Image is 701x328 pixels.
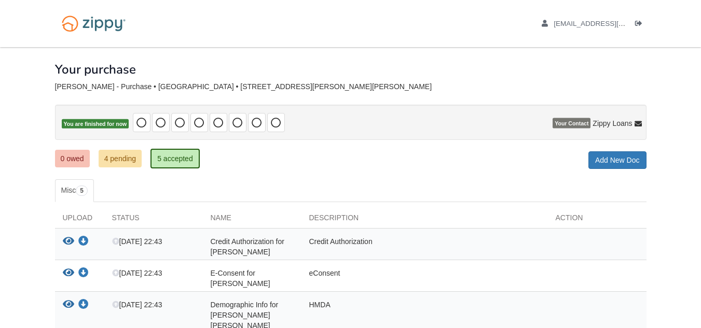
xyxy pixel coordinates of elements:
a: 5 accepted [150,149,200,168]
a: 4 pending [99,150,142,167]
span: Credit Authorization for [PERSON_NAME] [211,237,284,256]
span: [DATE] 22:43 [112,269,162,277]
span: E-Consent for [PERSON_NAME] [211,269,270,288]
div: Credit Authorization [301,236,548,257]
div: eConsent [301,268,548,289]
span: You are finished for now [62,119,129,129]
button: View E-Consent for William Jackson [63,268,74,279]
a: Add New Doc [588,151,647,169]
img: Logo [55,10,132,37]
div: Description [301,212,548,228]
a: Download Credit Authorization for William Jackson [78,238,89,246]
a: Download E-Consent for William Jackson [78,269,89,278]
div: [PERSON_NAME] - Purchase • [GEOGRAPHIC_DATA] • [STREET_ADDRESS][PERSON_NAME][PERSON_NAME] [55,82,647,91]
span: Zippy Loans [593,118,632,129]
div: Upload [55,212,104,228]
span: [DATE] 22:43 [112,301,162,309]
span: 5 [76,186,88,196]
span: Your Contact [553,118,590,129]
a: Log out [635,20,647,30]
button: View Credit Authorization for William Jackson [63,236,74,247]
a: Misc [55,179,94,202]
span: [DATE] 22:43 [112,237,162,246]
h1: Your purchase [55,63,136,76]
div: Status [104,212,203,228]
a: Download Demographic Info for William Griffin Jackson [78,301,89,309]
div: Action [548,212,647,228]
button: View Demographic Info for William Griffin Jackson [63,300,74,310]
div: Name [203,212,301,228]
a: edit profile [542,20,673,30]
a: 0 owed [55,150,90,167]
span: griffin7jackson@gmail.com [554,20,672,27]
